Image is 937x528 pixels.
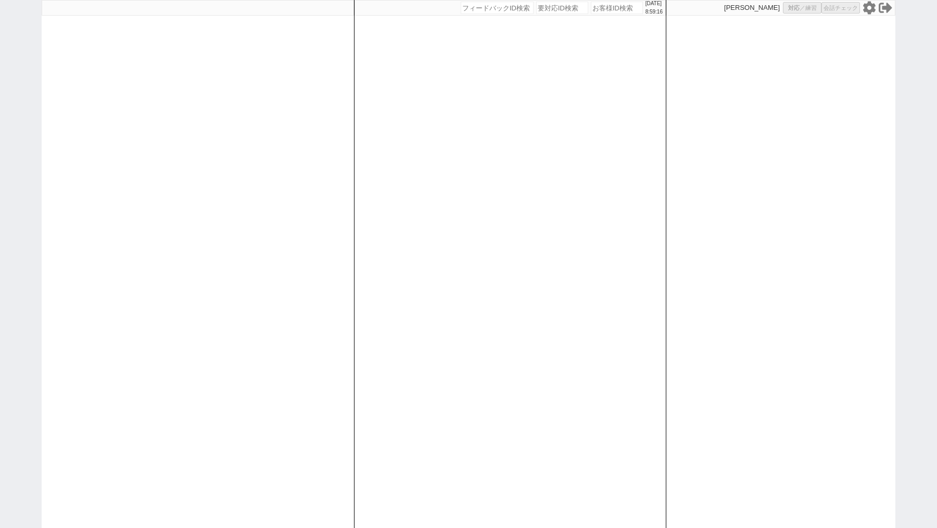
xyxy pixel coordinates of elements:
button: 会話チェック [821,2,860,14]
p: 8:59:16 [645,8,663,16]
input: 要対応ID検索 [536,2,588,14]
input: フィードバックID検索 [461,2,534,14]
span: 対応 [788,4,800,12]
span: 会話チェック [824,4,858,12]
p: [PERSON_NAME] [724,4,780,12]
button: 対応／練習 [783,2,821,14]
input: お客様ID検索 [591,2,643,14]
span: 練習 [805,4,817,12]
